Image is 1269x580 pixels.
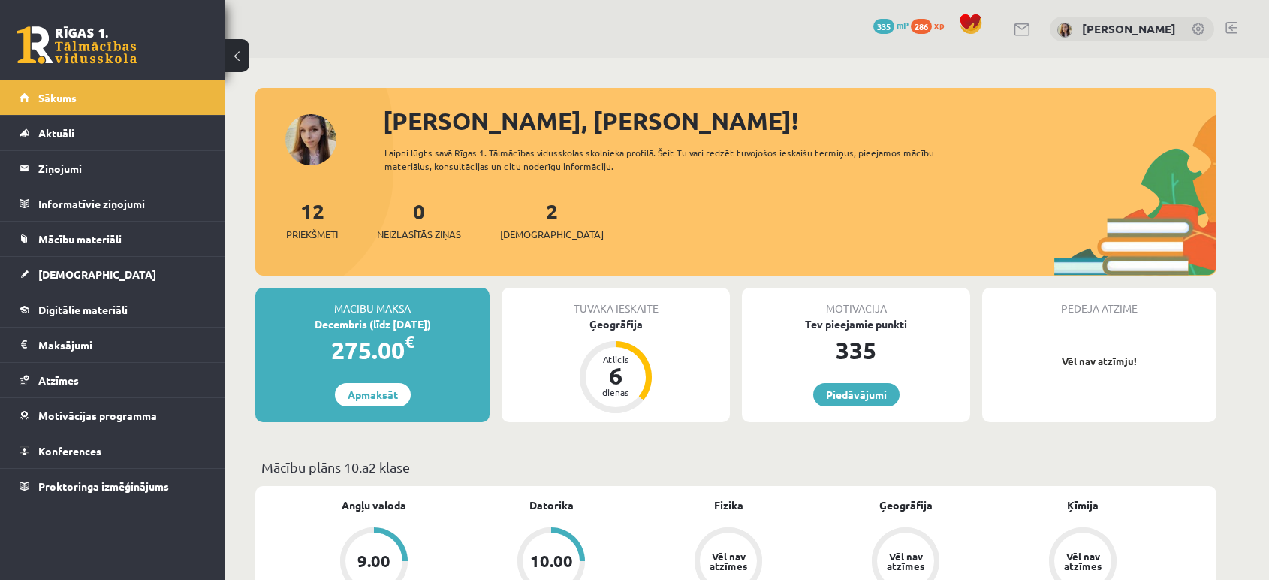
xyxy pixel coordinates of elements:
[500,198,604,242] a: 2[DEMOGRAPHIC_DATA]
[1057,23,1072,38] img: Marija Nicmane
[593,355,638,364] div: Atlicis
[742,332,970,368] div: 335
[813,383,900,406] a: Piedāvājumi
[20,292,206,327] a: Digitālie materiāli
[255,316,490,332] div: Decembris (līdz [DATE])
[20,328,206,362] a: Maksājumi
[38,91,77,104] span: Sākums
[20,469,206,503] a: Proktoringa izmēģinājums
[377,198,461,242] a: 0Neizlasītās ziņas
[38,409,157,422] span: Motivācijas programma
[384,146,961,173] div: Laipni lūgts savā Rīgas 1. Tālmācības vidusskolas skolnieka profilā. Šeit Tu vari redzēt tuvojošo...
[934,19,944,31] span: xp
[38,479,169,493] span: Proktoringa izmēģinājums
[17,26,137,64] a: Rīgas 1. Tālmācības vidusskola
[707,551,749,571] div: Vēl nav atzīmes
[873,19,909,31] a: 335 mP
[1082,21,1176,36] a: [PERSON_NAME]
[20,116,206,150] a: Aktuāli
[20,186,206,221] a: Informatīvie ziņojumi
[990,354,1209,369] p: Vēl nav atzīmju!
[897,19,909,31] span: mP
[20,222,206,256] a: Mācību materiāli
[500,227,604,242] span: [DEMOGRAPHIC_DATA]
[405,331,414,352] span: €
[38,328,206,362] legend: Maksājumi
[357,553,390,569] div: 9.00
[38,373,79,387] span: Atzīmes
[502,288,730,316] div: Tuvākā ieskaite
[20,80,206,115] a: Sākums
[20,398,206,433] a: Motivācijas programma
[502,316,730,415] a: Ģeogrāfija Atlicis 6 dienas
[383,103,1216,139] div: [PERSON_NAME], [PERSON_NAME]!
[335,383,411,406] a: Apmaksāt
[20,363,206,397] a: Atzīmes
[38,267,156,281] span: [DEMOGRAPHIC_DATA]
[286,198,338,242] a: 12Priekšmeti
[911,19,932,34] span: 286
[20,151,206,186] a: Ziņojumi
[38,186,206,221] legend: Informatīvie ziņojumi
[38,303,128,316] span: Digitālie materiāli
[377,227,461,242] span: Neizlasītās ziņas
[20,433,206,468] a: Konferences
[38,151,206,186] legend: Ziņojumi
[502,316,730,332] div: Ģeogrāfija
[593,364,638,388] div: 6
[879,497,933,513] a: Ģeogrāfija
[742,316,970,332] div: Tev pieejamie punkti
[255,288,490,316] div: Mācību maksa
[255,332,490,368] div: 275.00
[1062,551,1104,571] div: Vēl nav atzīmes
[38,232,122,246] span: Mācību materiāli
[286,227,338,242] span: Priekšmeti
[911,19,951,31] a: 286 xp
[593,388,638,397] div: dienas
[38,126,74,140] span: Aktuāli
[530,553,573,569] div: 10.00
[714,497,743,513] a: Fizika
[20,257,206,292] a: [DEMOGRAPHIC_DATA]
[885,551,927,571] div: Vēl nav atzīmes
[342,497,406,513] a: Angļu valoda
[982,288,1216,316] div: Pēdējā atzīme
[1067,497,1099,513] a: Ķīmija
[742,288,970,316] div: Motivācija
[261,457,1210,477] p: Mācību plāns 10.a2 klase
[38,444,101,458] span: Konferences
[529,497,574,513] a: Datorika
[873,19,894,34] span: 335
